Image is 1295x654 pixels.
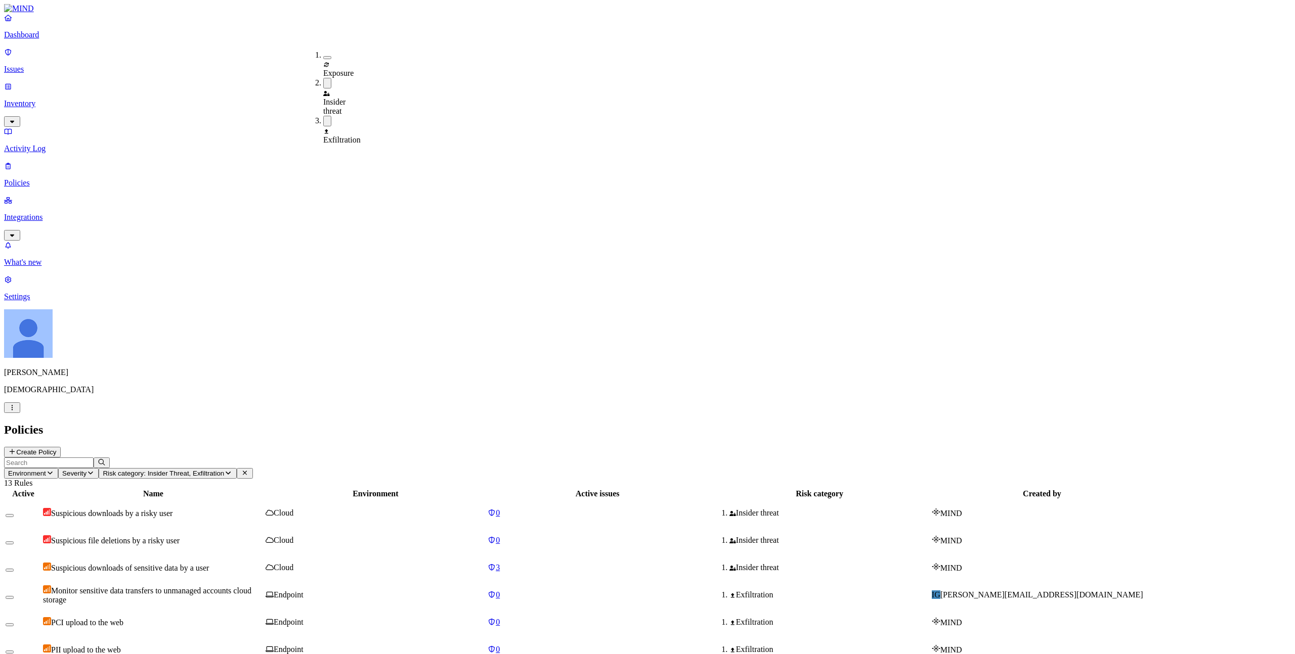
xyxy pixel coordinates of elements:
a: Dashboard [4,13,1291,39]
span: Risk category: Insider Threat, Exfiltration [103,470,224,477]
a: Inventory [4,82,1291,125]
span: Endpoint [274,618,304,626]
p: What's new [4,258,1291,267]
div: Risk category [709,489,930,498]
div: Exfiltration [729,645,930,654]
div: Name [43,489,264,498]
p: Policies [4,178,1291,188]
div: Active [6,489,41,498]
span: Endpoint [274,645,304,653]
img: mind-logo-icon [932,644,940,652]
span: MIND [940,564,962,572]
a: Integrations [4,196,1291,239]
p: Settings [4,292,1291,301]
img: mind-logo-icon [932,508,940,516]
span: 0 [496,508,500,517]
img: mind-logo-icon [932,617,940,625]
a: Issues [4,48,1291,74]
img: MIND [4,4,34,13]
img: severity-medium [43,617,51,625]
div: Exfiltration [729,618,930,627]
p: Integrations [4,213,1291,222]
span: Cloud [274,563,293,572]
span: MIND [940,536,962,545]
div: Insider threat [729,563,930,572]
a: 0 [488,645,707,654]
span: Cloud [274,508,293,517]
a: 0 [488,536,707,545]
span: Monitor sensitive data transfers to unmanaged accounts cloud storage [43,586,251,604]
span: Severity [62,470,87,477]
span: MIND [940,509,962,518]
div: Created by [932,489,1152,498]
span: Suspicious file deletions by a risky user [51,536,180,545]
span: 3 [496,563,500,572]
div: Active issues [488,489,707,498]
p: [PERSON_NAME] [4,368,1291,377]
span: Environment [8,470,46,477]
span: Suspicious downloads of sensitive data by a user [51,564,209,572]
a: 0 [488,590,707,599]
span: Cloud [274,536,293,544]
span: [PERSON_NAME][EMAIL_ADDRESS][DOMAIN_NAME] [940,590,1143,599]
span: MIND [940,618,962,627]
img: mind-logo-icon [932,535,940,543]
img: severity-medium [43,644,51,652]
img: severity-medium [43,563,51,571]
h2: Policies [4,423,1291,437]
img: Ignacio Rodriguez Paez [4,309,53,358]
span: 0 [496,618,500,626]
a: 0 [488,508,707,518]
p: Inventory [4,99,1291,108]
img: mind-logo-icon [932,563,940,571]
p: Activity Log [4,144,1291,153]
a: What's new [4,241,1291,267]
a: 3 [488,563,707,572]
img: severity-high [43,508,51,516]
a: Settings [4,275,1291,301]
span: 0 [496,645,500,653]
span: Suspicious downloads by a risky user [51,509,172,518]
span: PCI upload to the web [51,618,123,627]
div: Insider threat [729,536,930,545]
button: Create Policy [4,447,61,457]
a: MIND [4,4,1291,13]
span: 0 [496,590,500,599]
a: 0 [488,618,707,627]
p: [DEMOGRAPHIC_DATA] [4,385,1291,394]
a: Activity Log [4,127,1291,153]
span: IG [932,590,940,599]
div: Environment [266,489,486,498]
div: Exfiltration [729,590,930,599]
a: Policies [4,161,1291,188]
img: severity-medium [43,585,51,593]
p: Dashboard [4,30,1291,39]
img: severity-high [43,535,51,543]
span: MIND [940,645,962,654]
span: 13 Rules [4,479,32,487]
span: PII upload to the web [51,645,121,654]
p: Issues [4,65,1291,74]
span: 0 [496,536,500,544]
span: Endpoint [274,590,304,599]
div: Insider threat [729,508,930,518]
input: Search [4,457,94,468]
